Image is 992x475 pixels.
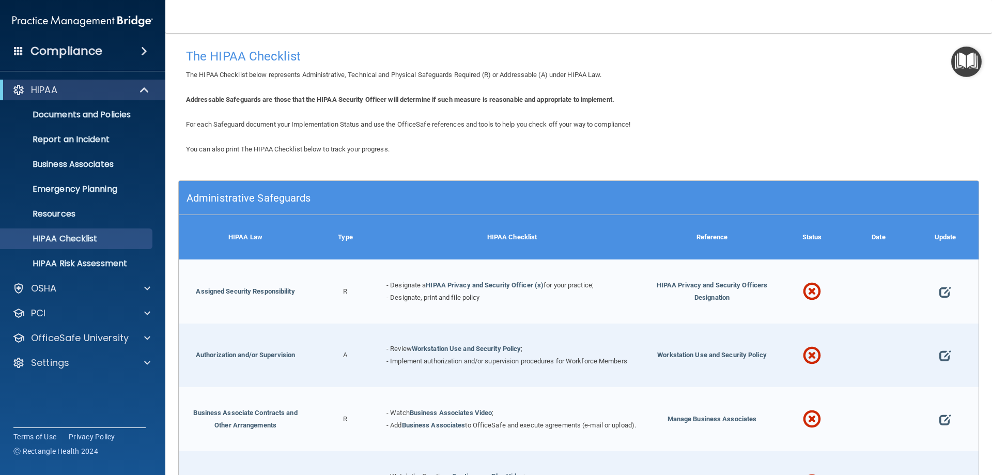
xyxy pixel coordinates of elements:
[12,307,150,319] a: PCI
[12,84,150,96] a: HIPAA
[544,281,594,289] span: for your practice;
[312,215,379,259] div: Type
[412,345,521,353] a: Workstation Use and Security Policy
[845,215,912,259] div: Date
[31,84,57,96] p: HIPAA
[386,281,426,289] span: - Designate a
[31,332,129,344] p: OfficeSafe University
[186,120,630,128] span: For each Safeguard document your Implementation Status and use the OfficeSafe references and tool...
[30,44,102,58] h4: Compliance
[12,357,150,369] a: Settings
[31,282,57,295] p: OSHA
[13,446,98,456] span: Ⓒ Rectangle Health 2024
[7,134,148,145] p: Report an Incident
[7,159,148,170] p: Business Associates
[186,145,390,153] span: You can also print The HIPAA Checklist below to track your progress.
[7,234,148,244] p: HIPAA Checklist
[521,345,522,353] span: ;
[312,324,379,388] div: A
[179,215,312,259] div: HIPAA Law
[657,281,768,301] span: HIPAA Privacy and Security Officers Designation
[13,432,56,442] a: Terms of Use
[196,287,295,295] a: Assigned Security Responsibility
[657,351,767,359] span: Workstation Use and Security Policy
[186,50,971,63] h4: The HIPAA Checklist
[951,47,982,77] button: Open Resource Center
[386,345,412,353] span: - Review
[12,11,153,32] img: PMB logo
[312,259,379,324] div: R
[402,421,466,429] a: Business Associates
[912,215,979,259] div: Update
[31,307,45,319] p: PCI
[186,71,602,79] span: The HIPAA Checklist below represents Administrative, Technical and Physical Safeguards Required (...
[7,110,148,120] p: Documents and Policies
[7,184,148,194] p: Emergency Planning
[193,409,297,429] a: Business Associate Contracts and Other Arrangements
[465,421,636,429] span: to OfficeSafe and execute agreements (e-mail or upload).
[12,332,150,344] a: OfficeSafe University
[7,209,148,219] p: Resources
[386,421,402,429] span: - Add
[645,215,779,259] div: Reference
[492,409,493,417] span: ;
[779,215,845,259] div: Status
[12,282,150,295] a: OSHA
[7,258,148,269] p: HIPAA Risk Assessment
[813,402,980,443] iframe: Drift Widget Chat Controller
[386,294,479,301] span: - Designate, print and file policy
[196,351,295,359] a: Authorization and/or Supervision
[187,192,771,204] h5: Administrative Safeguards
[426,281,544,289] a: HIPAA Privacy and Security Officer (s)
[410,409,492,417] a: Business Associates Video
[312,387,379,451] div: R
[668,415,757,423] span: Manage Business Associates
[379,215,645,259] div: HIPAA Checklist
[186,96,614,103] b: Addressable Safeguards are those that the HIPAA Security Officer will determine if such measure i...
[31,357,69,369] p: Settings
[386,409,410,417] span: - Watch
[69,432,115,442] a: Privacy Policy
[386,357,627,365] span: - Implement authorization and/or supervision procedures for Workforce Members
